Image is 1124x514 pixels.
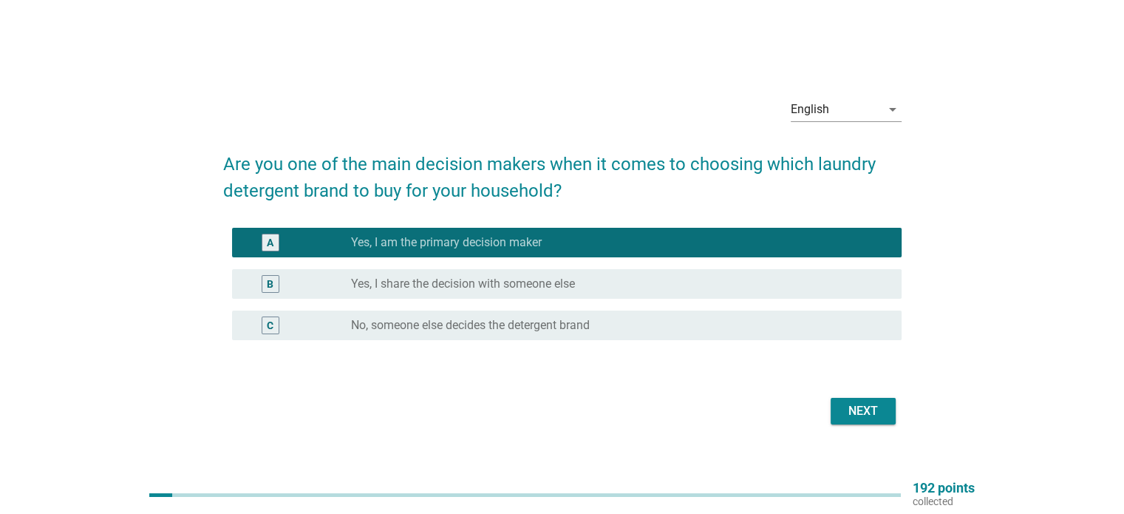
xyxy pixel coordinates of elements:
h2: Are you one of the main decision makers when it comes to choosing which laundry detergent brand t... [223,136,902,204]
p: 192 points [913,481,975,495]
div: A [267,234,273,250]
button: Next [831,398,896,425]
div: B [267,276,273,291]
div: C [267,317,273,333]
label: No, someone else decides the detergent brand [351,318,590,333]
div: Next [842,402,884,420]
label: Yes, I am the primary decision maker [351,235,542,250]
p: collected [913,495,975,508]
label: Yes, I share the decision with someone else [351,277,575,291]
i: arrow_drop_down [884,101,902,118]
div: English [791,103,829,116]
